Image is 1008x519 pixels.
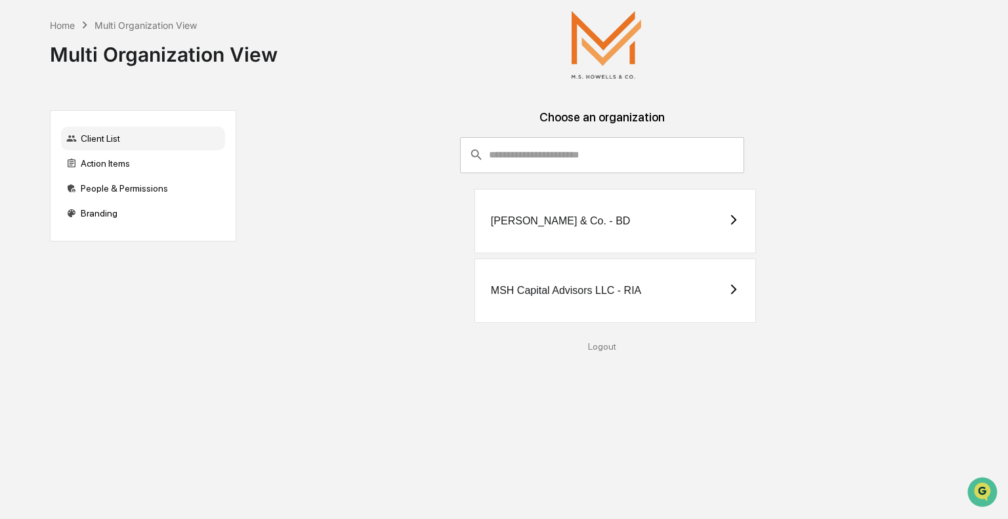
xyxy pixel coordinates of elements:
div: Start new chat [45,100,215,114]
div: Action Items [61,152,225,175]
span: Preclearance [26,165,85,178]
div: Client List [61,127,225,150]
div: Choose an organization [247,110,957,137]
a: 🖐️Preclearance [8,160,90,184]
div: Logout [247,341,957,352]
div: [PERSON_NAME] & Co. - BD [491,215,631,227]
div: consultant-dashboard__filter-organizations-search-bar [460,137,744,173]
iframe: Open customer support [966,476,1001,511]
div: 🗄️ [95,167,106,177]
div: Home [50,20,75,31]
img: 1746055101610-c473b297-6a78-478c-a979-82029cc54cd1 [13,100,37,124]
div: Branding [61,201,225,225]
a: 🗄️Attestations [90,160,168,184]
div: 🖐️ [13,167,24,177]
div: People & Permissions [61,176,225,200]
span: Pylon [131,222,159,232]
img: M.S. Howells & Co. [541,10,672,79]
a: Powered byPylon [93,222,159,232]
span: Data Lookup [26,190,83,203]
p: How can we help? [13,28,239,49]
div: We're available if you need us! [45,114,166,124]
span: Attestations [108,165,163,178]
div: Multi Organization View [94,20,197,31]
div: Multi Organization View [50,32,278,66]
button: Start new chat [223,104,239,120]
div: MSH Capital Advisors LLC - RIA [491,285,641,297]
div: 🔎 [13,192,24,202]
a: 🔎Data Lookup [8,185,88,209]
